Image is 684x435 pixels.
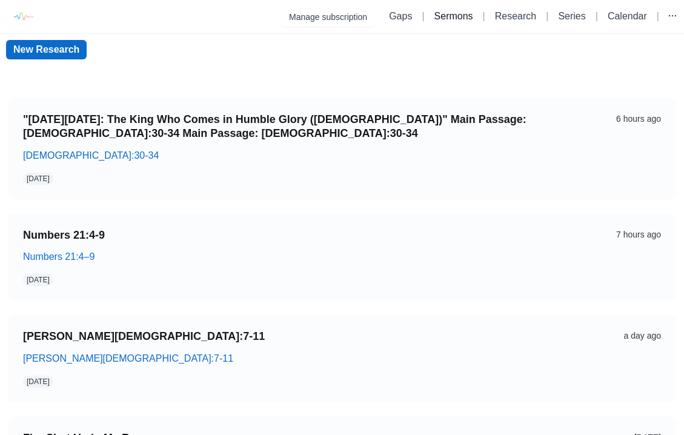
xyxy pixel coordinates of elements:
[23,251,95,262] a: Numbers 21:4–9
[23,150,159,161] a: [DEMOGRAPHIC_DATA]:30-34
[389,11,412,21] a: Gaps
[478,9,490,24] li: |
[9,3,36,30] img: logo
[282,7,374,27] button: Manage subscription
[417,9,429,24] li: |
[541,9,553,24] li: |
[434,11,473,21] a: Sermons
[27,376,50,387] span: [DATE]
[652,9,664,24] li: |
[23,113,588,141] a: "[DATE][DATE]: The King Who Comes in Humble Glory ([DEMOGRAPHIC_DATA])" Main Passage: [DEMOGRAPHI...
[608,11,647,21] a: Calendar
[27,173,50,184] span: [DATE]
[495,11,536,21] a: Research
[23,330,588,344] a: [PERSON_NAME][DEMOGRAPHIC_DATA]:7-11
[591,9,603,24] li: |
[27,274,50,285] span: [DATE]
[6,40,87,59] a: New Research
[598,113,661,125] p: 6 hours ago
[598,330,661,342] p: a day ago
[23,228,588,242] a: Numbers 21:4-9
[23,353,233,364] a: [PERSON_NAME][DEMOGRAPHIC_DATA]:7-11
[623,374,669,420] iframe: Drift Widget Chat Controller
[598,228,661,241] p: 7 hours ago
[558,11,585,21] a: Series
